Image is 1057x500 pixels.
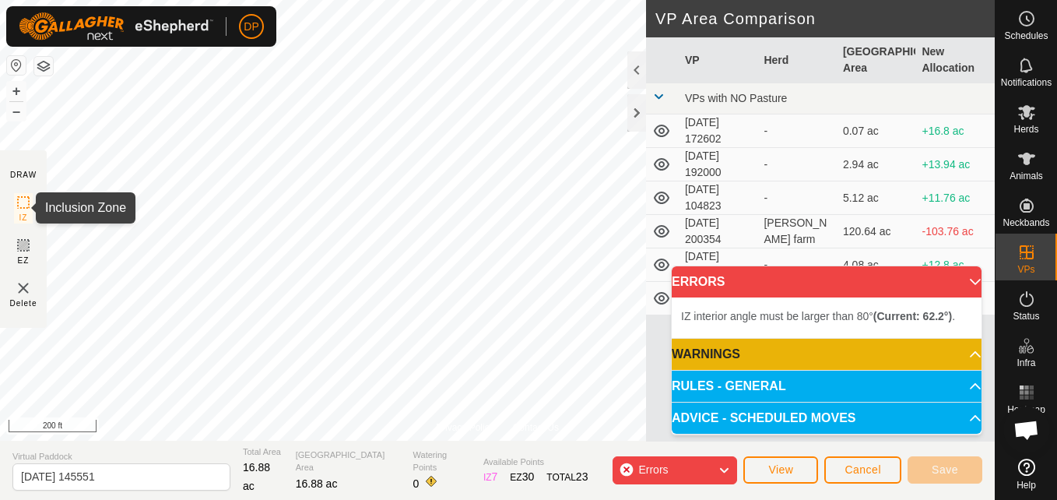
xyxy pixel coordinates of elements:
span: Save [932,463,958,476]
b: (Current: 62.2°) [873,310,952,322]
td: 4.08 ac [837,248,916,282]
div: - [764,257,830,273]
td: +12.8 ac [915,248,995,282]
td: [DATE] 192000 [679,148,758,181]
th: [GEOGRAPHIC_DATA] Area [837,37,916,83]
td: [DATE] 200354 [679,215,758,248]
span: Heatmap [1007,405,1045,414]
td: [DATE] 224247 [679,248,758,282]
span: Animals [1010,171,1043,181]
span: Schedules [1004,31,1048,40]
span: VPs [1017,265,1034,274]
span: Errors [638,463,668,476]
p-accordion-content: ERRORS [672,298,981,338]
img: Gallagher Logo [19,12,213,40]
button: – [7,102,26,121]
button: + [7,82,26,100]
span: Watering Points [413,449,471,474]
span: 30 [522,470,535,483]
h2: VP Area Comparison [655,9,995,28]
span: Herds [1013,125,1038,134]
td: +16.8 ac [915,114,995,148]
img: VP [14,279,33,298]
p-accordion-header: ADVICE - SCHEDULED MOVES [672,403,981,434]
a: Privacy Policy [436,421,494,435]
td: 5.12 ac [837,181,916,215]
td: [DATE] 172602 [679,114,758,148]
span: RULES - GENERAL [672,380,786,393]
span: Available Points [483,456,588,469]
span: [GEOGRAPHIC_DATA] Area [296,449,401,474]
span: DP [244,19,258,35]
button: View [743,456,818,484]
td: 2.94 ac [837,148,916,181]
td: [DATE] 104823 [679,181,758,215]
a: Help [996,452,1057,496]
span: ADVICE - SCHEDULED MOVES [672,412,855,424]
span: View [768,463,793,476]
p-accordion-header: WARNINGS [672,339,981,370]
td: 0.07 ac [837,114,916,148]
div: - [764,190,830,206]
span: Infra [1017,358,1035,368]
td: -103.76 ac [915,215,995,248]
p-accordion-header: ERRORS [672,266,981,298]
button: Save [908,456,982,484]
span: Neckbands [1003,218,1049,227]
span: 7 [492,470,498,483]
span: 16.88 ac [296,477,338,490]
td: +13.94 ac [915,148,995,181]
th: Herd [757,37,837,83]
span: 0 [413,477,420,490]
span: WARNINGS [672,348,740,361]
span: Virtual Paddock [12,450,230,463]
span: ERRORS [672,276,725,288]
th: New Allocation [915,37,995,83]
span: Help [1017,481,1036,490]
span: IZ [19,212,28,224]
th: VP [679,37,758,83]
td: +11.76 ac [915,181,995,215]
span: Notifications [1001,78,1052,87]
span: Status [1013,312,1039,321]
div: EZ [510,469,534,485]
a: Contact Us [513,421,559,435]
span: IZ interior angle must be larger than 80° . [681,310,955,322]
td: 120.64 ac [837,215,916,248]
span: Cancel [845,463,881,476]
div: - [764,123,830,139]
div: TOTAL [546,469,588,485]
div: - [764,157,830,173]
span: Delete [10,298,37,309]
a: Open chat [1003,407,1050,453]
button: Reset Map [7,56,26,75]
button: Map Layers [34,57,53,76]
span: 23 [576,470,588,483]
span: EZ [18,255,30,266]
div: DRAW [10,169,37,181]
div: [PERSON_NAME] farm [764,215,830,248]
span: 16.88 ac [243,461,270,492]
span: VPs with NO Pasture [685,92,788,104]
button: Cancel [824,456,901,484]
div: IZ [483,469,497,485]
p-accordion-header: RULES - GENERAL [672,371,981,402]
span: Total Area [243,445,283,459]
